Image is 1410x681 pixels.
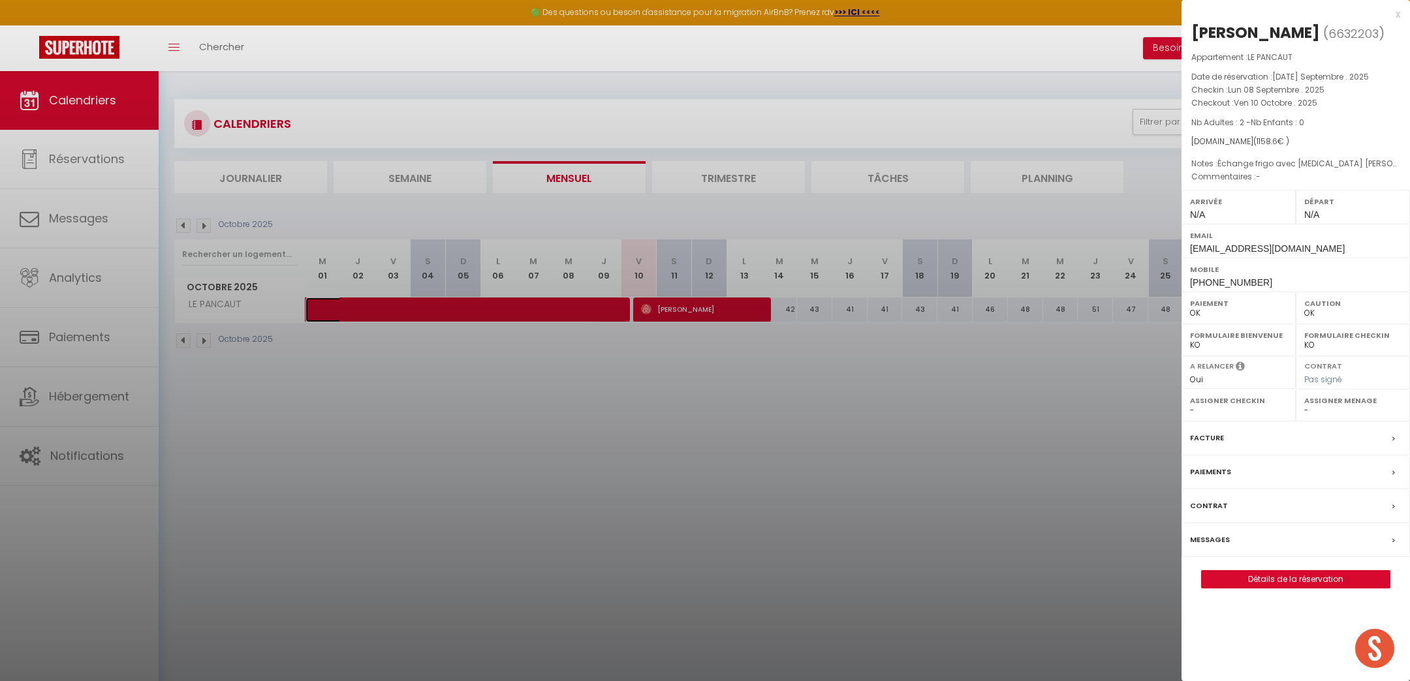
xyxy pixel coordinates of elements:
[1190,263,1402,276] label: Mobile
[1201,570,1390,588] button: Détails de la réservation
[1304,195,1402,208] label: Départ
[1253,136,1289,147] span: ( € )
[1323,24,1385,42] span: ( )
[1191,83,1400,97] p: Checkin :
[1304,329,1402,342] label: Formulaire Checkin
[1272,71,1369,82] span: [DATE] Septembre . 2025
[1304,209,1319,220] span: N/A
[1190,277,1272,288] span: [PHONE_NUMBER]
[1328,25,1379,42] span: 6632203
[1190,361,1234,372] label: A relancer
[1191,97,1400,110] p: Checkout :
[1190,533,1230,547] label: Messages
[1247,52,1292,63] span: LE PANCAUT
[1304,374,1342,385] span: Pas signé
[1182,7,1400,22] div: x
[1234,97,1317,108] span: Ven 10 Octobre . 2025
[1191,22,1320,43] div: [PERSON_NAME]
[1202,571,1390,588] a: Détails de la réservation
[1191,157,1400,170] p: Notes :
[1190,297,1287,310] label: Paiement
[1256,171,1261,182] span: -
[1304,297,1402,310] label: Caution
[1190,394,1287,407] label: Assigner Checkin
[1191,136,1400,148] div: [DOMAIN_NAME]
[1190,431,1224,445] label: Facture
[1191,117,1304,128] span: Nb Adultes : 2 -
[1190,243,1345,254] span: [EMAIL_ADDRESS][DOMAIN_NAME]
[1190,195,1287,208] label: Arrivée
[1191,70,1400,83] p: Date de réservation :
[1190,229,1402,242] label: Email
[1304,394,1402,407] label: Assigner Menage
[1257,136,1277,147] span: 1158.6
[1191,51,1400,64] p: Appartement :
[1190,465,1231,479] label: Paiements
[1251,117,1304,128] span: Nb Enfants : 0
[1190,209,1205,220] span: N/A
[1355,629,1394,668] div: Ouvrir le chat
[1190,329,1287,342] label: Formulaire Bienvenue
[1191,170,1400,183] p: Commentaires :
[1228,84,1324,95] span: Lun 08 Septembre . 2025
[1236,361,1245,375] i: Sélectionner OUI si vous souhaiter envoyer les séquences de messages post-checkout
[1304,361,1342,369] label: Contrat
[1190,499,1228,513] label: Contrat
